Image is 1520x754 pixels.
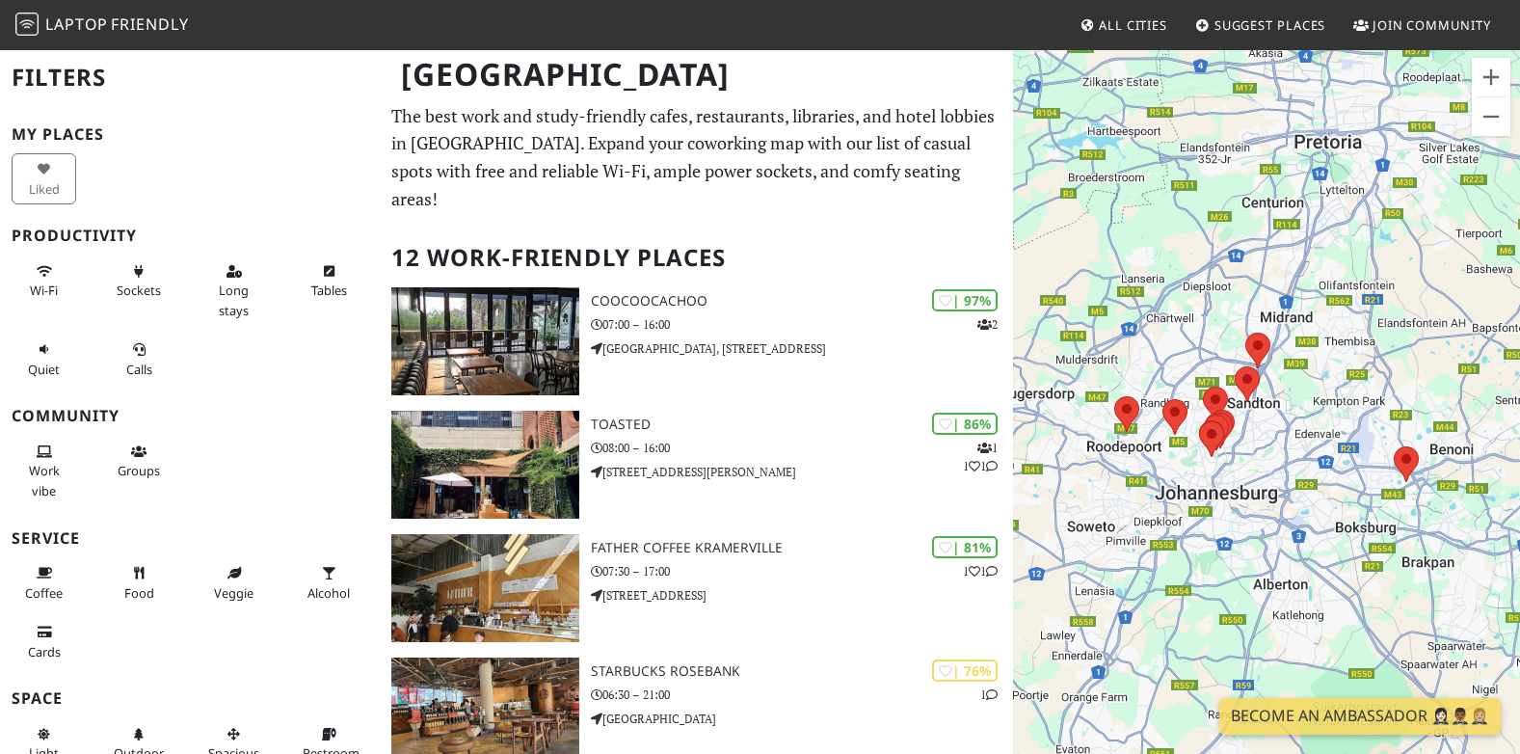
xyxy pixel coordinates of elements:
[1472,58,1510,96] button: Zoom in
[12,557,76,608] button: Coffee
[12,436,76,506] button: Work vibe
[591,339,1013,358] p: [GEOGRAPHIC_DATA], [STREET_ADDRESS]
[591,710,1013,728] p: [GEOGRAPHIC_DATA]
[15,9,189,42] a: LaptopFriendly LaptopFriendly
[28,643,61,660] span: Credit cards
[591,463,1013,481] p: [STREET_ADDRESS][PERSON_NAME]
[12,407,368,425] h3: Community
[297,256,361,307] button: Tables
[12,256,76,307] button: Wi-Fi
[1346,8,1499,42] a: Join Community
[45,13,108,35] span: Laptop
[12,529,368,548] h3: Service
[111,13,188,35] span: Friendly
[12,616,76,667] button: Cards
[124,584,154,602] span: Food
[219,282,249,318] span: Long stays
[12,48,368,107] h2: Filters
[1214,16,1326,34] span: Suggest Places
[107,557,172,608] button: Food
[1472,97,1510,136] button: Zoom out
[30,282,58,299] span: Stable Wi-Fi
[25,584,63,602] span: Coffee
[591,663,1013,680] h3: Starbucks Rosebank
[977,315,998,334] p: 2
[307,584,350,602] span: Alcohol
[963,439,998,475] p: 1 1 1
[391,102,1001,213] p: The best work and study-friendly cafes, restaurants, libraries, and hotel lobbies in [GEOGRAPHIC_...
[117,282,161,299] span: Power sockets
[29,462,60,498] span: People working
[214,584,253,602] span: Veggie
[980,686,998,704] p: 1
[118,462,160,479] span: Group tables
[12,334,76,385] button: Quiet
[12,125,368,144] h3: My Places
[963,562,998,580] p: 1 1
[1187,8,1334,42] a: Suggest Places
[1219,698,1501,735] a: Become an Ambassador 🤵🏻‍♀️🤵🏾‍♂️🤵🏼‍♀️
[107,436,172,487] button: Groups
[380,287,1013,395] a: Coocoocachoo | 97% 2 Coocoocachoo 07:00 – 16:00 [GEOGRAPHIC_DATA], [STREET_ADDRESS]
[591,562,1013,580] p: 07:30 – 17:00
[28,361,60,378] span: Quiet
[1373,16,1491,34] span: Join Community
[201,256,266,326] button: Long stays
[1099,16,1167,34] span: All Cities
[1072,8,1175,42] a: All Cities
[386,48,1009,101] h1: [GEOGRAPHIC_DATA]
[591,586,1013,605] p: [STREET_ADDRESS]
[201,557,266,608] button: Veggie
[12,689,368,708] h3: Space
[591,540,1013,556] h3: Father Coffee Kramerville
[391,229,1001,287] h2: 12 Work-Friendly Places
[391,287,579,395] img: Coocoocachoo
[12,227,368,245] h3: Productivity
[932,413,998,435] div: | 86%
[591,417,1013,433] h3: Toasted
[932,289,998,311] div: | 97%
[591,439,1013,457] p: 08:00 – 16:00
[297,557,361,608] button: Alcohol
[591,293,1013,310] h3: Coocoocachoo
[391,411,579,519] img: Toasted
[932,660,998,682] div: | 76%
[311,282,347,299] span: Work-friendly tables
[391,534,579,642] img: Father Coffee Kramerville
[15,13,39,36] img: LaptopFriendly
[126,361,152,378] span: Video/audio calls
[591,315,1013,334] p: 07:00 – 16:00
[380,534,1013,642] a: Father Coffee Kramerville | 81% 11 Father Coffee Kramerville 07:30 – 17:00 [STREET_ADDRESS]
[107,256,172,307] button: Sockets
[591,686,1013,704] p: 06:30 – 21:00
[107,334,172,385] button: Calls
[380,411,1013,519] a: Toasted | 86% 111 Toasted 08:00 – 16:00 [STREET_ADDRESS][PERSON_NAME]
[932,536,998,558] div: | 81%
